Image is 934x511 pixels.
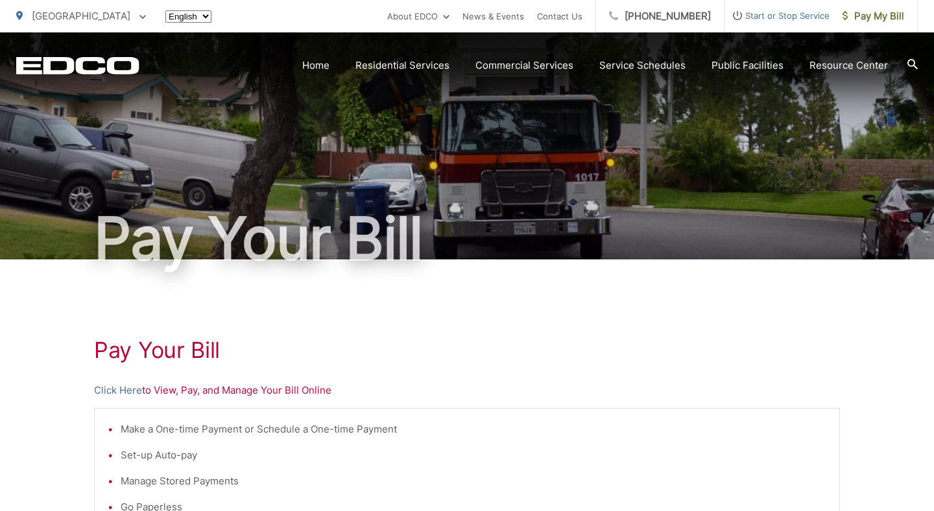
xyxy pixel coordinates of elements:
a: Commercial Services [475,58,573,73]
li: Manage Stored Payments [121,473,826,489]
a: Contact Us [537,8,582,24]
span: Pay My Bill [843,8,904,24]
a: Resource Center [809,58,888,73]
a: Public Facilities [712,58,784,73]
a: Click Here [94,383,142,398]
h1: Pay Your Bill [16,206,918,271]
a: About EDCO [387,8,449,24]
h1: Pay Your Bill [94,337,840,363]
a: Home [302,58,329,73]
p: to View, Pay, and Manage Your Bill Online [94,383,840,398]
a: Service Schedules [599,58,686,73]
a: Residential Services [355,58,449,73]
a: EDCD logo. Return to the homepage. [16,56,139,75]
li: Set-up Auto-pay [121,447,826,463]
span: [GEOGRAPHIC_DATA] [32,10,130,22]
a: News & Events [462,8,524,24]
li: Make a One-time Payment or Schedule a One-time Payment [121,422,826,437]
select: Select a language [165,10,211,23]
